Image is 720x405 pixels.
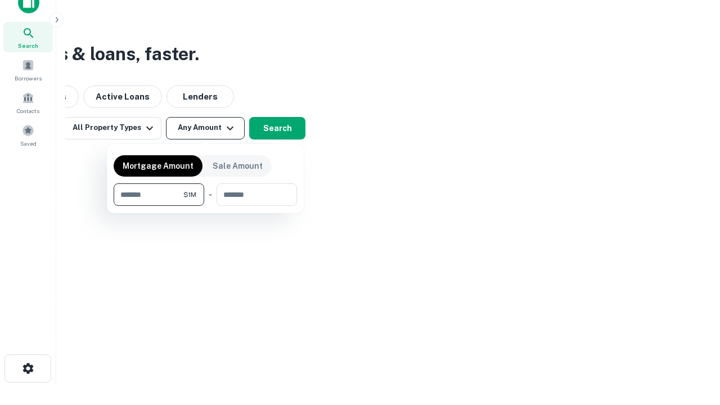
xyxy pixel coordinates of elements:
[123,160,193,172] p: Mortgage Amount
[209,183,212,206] div: -
[664,315,720,369] iframe: Chat Widget
[183,190,196,200] span: $1M
[213,160,263,172] p: Sale Amount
